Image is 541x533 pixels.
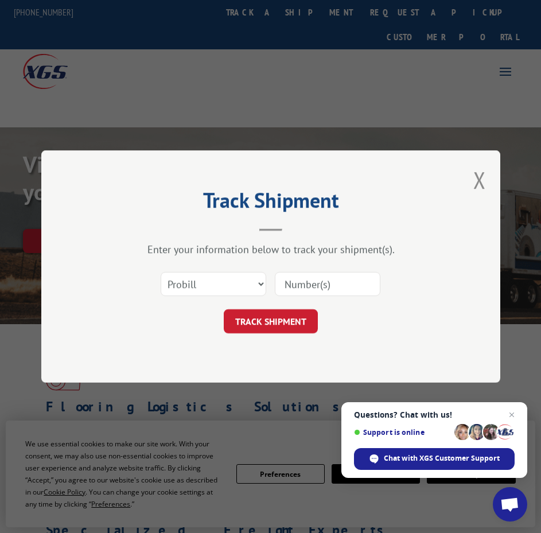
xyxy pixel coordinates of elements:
[505,408,519,422] span: Close chat
[354,448,515,470] div: Chat with XGS Customer Support
[275,272,380,296] input: Number(s)
[224,309,318,333] button: TRACK SHIPMENT
[473,165,486,195] button: Close modal
[99,243,443,256] div: Enter your information below to track your shipment(s).
[493,487,527,522] div: Open chat
[354,410,515,419] span: Questions? Chat with us!
[99,192,443,214] h2: Track Shipment
[384,453,500,464] span: Chat with XGS Customer Support
[354,428,450,437] span: Support is online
